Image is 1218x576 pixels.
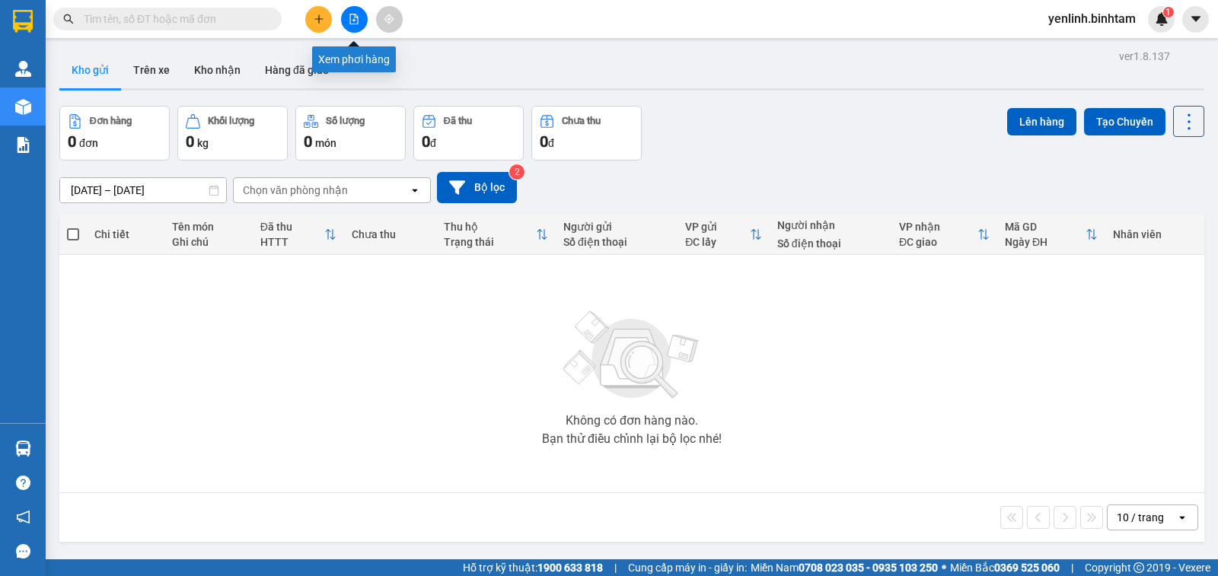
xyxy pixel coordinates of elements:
[16,544,30,558] span: message
[260,236,325,248] div: HTTT
[59,52,121,88] button: Kho gửi
[463,559,603,576] span: Hỗ trợ kỹ thuật:
[1036,9,1148,28] span: yenlinh.binhtam
[15,61,31,77] img: warehouse-icon
[197,137,209,149] span: kg
[997,215,1105,255] th: Toggle SortBy
[685,221,749,233] div: VP gửi
[1182,6,1209,33] button: caret-down
[15,137,31,153] img: solution-icon
[16,476,30,490] span: question-circle
[208,116,254,126] div: Khối lượng
[777,237,884,250] div: Số điện thoại
[376,6,403,33] button: aim
[186,132,194,151] span: 0
[15,99,31,115] img: warehouse-icon
[172,221,245,233] div: Tên món
[685,236,749,248] div: ĐC lấy
[13,10,33,33] img: logo-vxr
[563,221,670,233] div: Người gửi
[84,11,263,27] input: Tìm tên, số ĐT hoặc mã đơn
[950,559,1060,576] span: Miền Bắc
[548,137,554,149] span: đ
[1113,228,1197,240] div: Nhân viên
[1155,12,1169,26] img: icon-new-feature
[422,132,430,151] span: 0
[305,6,332,33] button: plus
[172,236,245,248] div: Ghi chú
[899,221,977,233] div: VP nhận
[437,172,517,203] button: Bộ lọc
[899,236,977,248] div: ĐC giao
[253,52,341,88] button: Hàng đã giao
[384,14,394,24] span: aim
[562,116,601,126] div: Chưa thu
[1117,510,1164,525] div: 10 / trang
[566,415,698,427] div: Không có đơn hàng nào.
[304,132,312,151] span: 0
[444,236,536,248] div: Trạng thái
[556,302,708,409] img: svg+xml;base64,PHN2ZyBjbGFzcz0ibGlzdC1wbHVnX19zdmciIHhtbG5zPSJodHRwOi8vd3d3LnczLm9yZy8yMDAwL3N2Zy...
[352,228,428,240] div: Chưa thu
[531,106,642,161] button: Chưa thu0đ
[1134,562,1144,573] span: copyright
[94,228,157,240] div: Chi tiết
[994,562,1060,574] strong: 0369 525 060
[436,215,556,255] th: Toggle SortBy
[341,6,368,33] button: file-add
[15,441,31,457] img: warehouse-icon
[444,221,536,233] div: Thu hộ
[509,164,525,180] sup: 2
[260,221,325,233] div: Đã thu
[16,510,30,524] span: notification
[1119,48,1170,65] div: ver 1.8.137
[542,433,722,445] div: Bạn thử điều chỉnh lại bộ lọc nhé!
[1189,12,1203,26] span: caret-down
[63,14,74,24] span: search
[614,559,617,576] span: |
[942,565,946,571] span: ⚪️
[799,562,938,574] strong: 0708 023 035 - 0935 103 250
[79,137,98,149] span: đơn
[678,215,769,255] th: Toggle SortBy
[243,183,348,198] div: Chọn văn phòng nhận
[1005,236,1086,248] div: Ngày ĐH
[68,132,76,151] span: 0
[1007,108,1076,135] button: Lên hàng
[295,106,406,161] button: Số lượng0món
[177,106,288,161] button: Khối lượng0kg
[563,236,670,248] div: Số điện thoại
[1005,221,1086,233] div: Mã GD
[121,52,182,88] button: Trên xe
[1165,7,1171,18] span: 1
[444,116,472,126] div: Đã thu
[409,184,421,196] svg: open
[777,219,884,231] div: Người nhận
[60,178,226,202] input: Select a date range.
[1084,108,1165,135] button: Tạo Chuyến
[349,14,359,24] span: file-add
[430,137,436,149] span: đ
[90,116,132,126] div: Đơn hàng
[413,106,524,161] button: Đã thu0đ
[326,116,365,126] div: Số lượng
[537,562,603,574] strong: 1900 633 818
[540,132,548,151] span: 0
[182,52,253,88] button: Kho nhận
[1071,559,1073,576] span: |
[891,215,997,255] th: Toggle SortBy
[314,14,324,24] span: plus
[1176,511,1188,523] svg: open
[59,106,170,161] button: Đơn hàng0đơn
[1163,7,1174,18] sup: 1
[628,559,747,576] span: Cung cấp máy in - giấy in:
[751,559,938,576] span: Miền Nam
[315,137,336,149] span: món
[253,215,345,255] th: Toggle SortBy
